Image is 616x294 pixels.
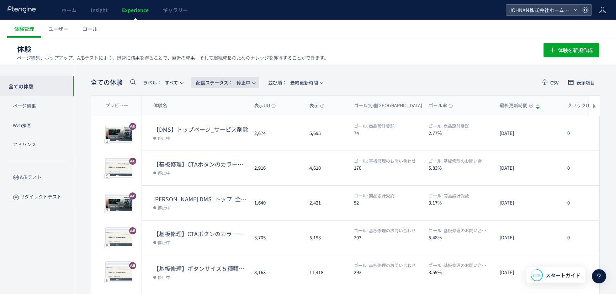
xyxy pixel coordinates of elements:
[106,230,132,247] img: abb7aa453868e6e4a92f199642a35ad71752029121106.jpeg
[249,186,304,220] div: 1,640
[196,79,233,86] span: 配信ステータス​：
[304,220,348,255] div: 5,193
[304,186,348,220] div: 2,421
[577,80,595,85] span: 表示項目
[106,161,132,177] img: abb7aa453868e6e4a92f199642a35ad71753685453979.jpeg
[354,164,423,171] dt: 170
[429,158,488,164] span: 基板修理のお問い合わせ
[264,77,327,88] button: 並び順：最終更新時間
[138,77,187,88] button: ラベル：すべて
[532,272,541,278] span: 71%
[254,102,276,109] span: 表示UU
[268,79,287,86] span: 並び順：
[249,220,304,255] div: 3,705
[91,78,123,87] span: 全ての体験
[106,126,132,142] img: 7227068a573025f5050e468a93ae25c41756364349158.jpeg
[429,164,494,171] dt: 5.83%
[494,116,562,151] div: [DATE]
[494,255,562,290] div: [DATE]
[153,102,167,109] span: 体験名
[158,273,170,281] span: 停止中
[567,102,598,109] span: クリックUU
[143,79,161,86] span: ラベル：
[17,44,528,54] h1: 体験
[429,262,488,268] span: 基板修理のお問い合わせ
[563,77,600,88] button: 表示項目
[429,227,488,233] span: 基板修理のお問い合わせ
[546,272,580,279] span: スタートガイド
[494,186,562,220] div: [DATE]
[354,227,416,233] span: 基板修理のお問い合わせ
[494,151,562,185] div: [DATE]
[158,204,170,211] span: 停止中
[122,6,149,13] span: Experience
[163,6,188,13] span: ギャラリー
[494,220,562,255] div: [DATE]
[105,102,128,109] span: プレビュー
[153,160,249,168] dt: 【基板修理】CTAボタンのカラー変更②
[104,208,110,213] div: 3
[304,255,348,290] div: 11,418
[354,158,416,164] span: 基板修理のお問い合わせ
[354,102,428,109] span: ゴール到達[GEOGRAPHIC_DATA]
[507,5,570,15] span: JOHNAN株式会社ホームページ
[104,138,110,143] div: 2
[550,80,559,85] span: CSV
[354,262,416,268] span: 基板修理のお問い合わせ
[249,255,304,290] div: 8,163
[14,25,34,32] span: 体験管理
[104,243,110,248] div: 5
[354,192,394,198] span: 商品設計受託
[249,151,304,185] div: 2,916
[543,43,599,57] button: 体験を新規作成
[153,230,249,238] dt: 【基板修理】CTAボタンのカラー変更①
[537,77,563,88] button: CSV
[158,134,170,141] span: 停止中
[191,77,259,88] button: 配信ステータス​：停止中
[91,6,108,13] span: Insight
[196,77,250,88] span: 停止中
[429,102,453,109] span: ゴール率
[429,123,469,129] span: 商品設計受託
[429,192,469,198] span: 商品設計受託
[558,43,593,57] span: 体験を新規作成
[249,116,304,151] div: 2,674
[304,116,348,151] div: 5,695
[354,269,423,276] dt: 293
[158,169,170,176] span: 停止中
[153,265,249,273] dt: 【基板修理】ボタンサイズ５種類の検証
[104,173,110,178] div: 5
[106,196,132,212] img: 7227068a573025f5050e468a93ae25c41750660447943.jpeg
[309,102,324,109] span: 表示
[104,278,110,283] div: 6
[62,6,76,13] span: ホーム
[354,199,423,206] dt: 52
[268,77,318,88] span: 最終更新時間
[354,123,394,129] span: 商品設計受託
[106,265,132,282] img: abb7aa453868e6e4a92f199642a35ad71751857099924.jpeg
[158,239,170,246] span: 停止中
[429,130,494,136] dt: 2.77%
[153,195,249,203] dt: JOHNAN DMS_トップ_全サービスコンテンツ掲載
[304,151,348,185] div: 4,610
[354,234,423,241] dt: 203
[429,199,494,206] dt: 3.17%
[354,130,423,136] dt: 74
[17,55,329,61] p: ページ編集、ポップアップ、A/Bテストにより、迅速に結果を得ることで、直近の成果、そして継続成長のためのナレッジを獲得することができます。
[153,125,249,134] dt: 【DMS】トップページ_サービス削除
[429,269,494,276] dt: 3.59%
[48,25,68,32] span: ユーザー
[143,77,178,88] span: すべて
[429,234,494,241] dt: 5.48%
[500,102,533,109] span: 最終更新時間
[83,25,97,32] span: ゴール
